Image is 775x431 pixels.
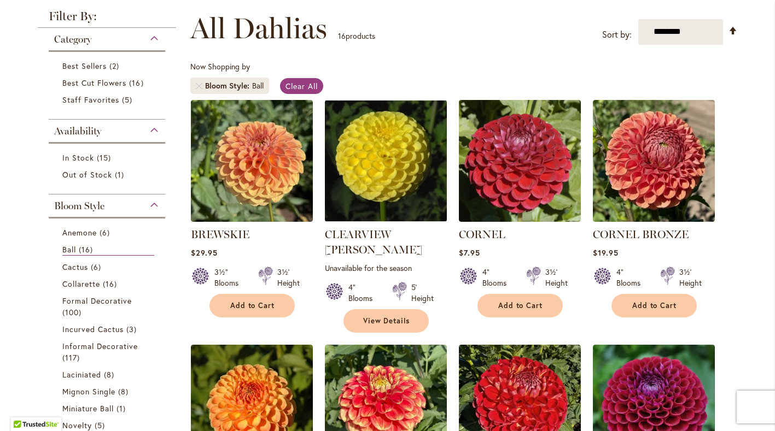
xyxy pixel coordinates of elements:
[230,301,275,310] span: Add to Cart
[62,78,127,88] span: Best Cut Flowers
[62,306,84,318] span: 100
[116,403,129,414] span: 1
[679,267,702,288] div: 3½' Height
[338,31,346,41] span: 16
[593,214,715,224] a: CORNEL BRONZE
[62,324,124,334] span: Incurved Cactus
[459,214,581,224] a: CORNEL
[325,214,447,224] a: CLEARVIEW DANIEL
[103,278,120,290] span: 16
[62,169,113,180] span: Out of Stock
[91,261,104,273] span: 6
[632,301,677,310] span: Add to Cart
[62,323,155,335] a: Incurved Cactus 3
[459,247,480,258] span: $7.95
[343,309,429,333] a: View Details
[593,100,715,222] img: CORNEL BRONZE
[126,323,139,335] span: 3
[191,228,249,241] a: BREWSKIE
[205,80,252,91] span: Bloom Style
[459,228,505,241] a: CORNEL
[97,152,114,163] span: 15
[54,200,104,212] span: Bloom Style
[62,420,155,431] a: Novelty 5
[104,369,117,380] span: 8
[62,369,155,380] a: Laciniated 8
[62,369,102,380] span: Laciniated
[348,282,379,304] div: 4" Blooms
[191,247,218,258] span: $29.95
[62,403,155,414] a: Miniature Ball 1
[411,282,434,304] div: 5' Height
[616,267,647,288] div: 4" Blooms
[338,27,375,45] p: products
[62,152,155,163] a: In Stock 15
[122,94,135,105] span: 5
[115,169,127,180] span: 1
[62,77,155,88] a: Best Cut Flowers
[62,169,155,180] a: Out of Stock 1
[54,125,101,137] span: Availability
[62,296,132,306] span: Formal Decorative
[209,294,295,317] button: Add to Cart
[62,352,83,363] span: 117
[498,301,543,310] span: Add to Cart
[62,95,120,105] span: Staff Favorites
[190,12,327,45] span: All Dahlias
[100,227,113,238] span: 6
[62,60,155,72] a: Best Sellers
[62,244,155,256] a: Ball 16
[214,267,245,288] div: 3½" Blooms
[62,420,92,430] span: Novelty
[325,100,447,222] img: CLEARVIEW DANIEL
[129,77,146,88] span: 16
[62,341,138,351] span: Informal Decorative
[62,152,94,163] span: In Stock
[109,60,122,72] span: 2
[62,227,97,238] span: Anemone
[611,294,697,317] button: Add to Cart
[196,82,202,89] a: Remove Bloom Style Ball
[190,61,250,72] span: Now Shopping by
[62,386,116,397] span: Mignon Single
[62,244,76,255] span: Ball
[325,263,447,273] p: Unavailable for the season
[593,228,689,241] a: CORNEL BRONZE
[482,267,513,288] div: 4" Blooms
[593,247,619,258] span: $19.95
[62,295,155,318] a: Formal Decorative 100
[285,81,318,91] span: Clear All
[8,392,39,423] iframe: Launch Accessibility Center
[62,94,155,105] a: Staff Favorites
[62,279,101,289] span: Collarette
[252,80,264,91] div: Ball
[62,61,107,71] span: Best Sellers
[62,386,155,397] a: Mignon Single 8
[325,228,422,256] a: CLEARVIEW [PERSON_NAME]
[118,386,131,397] span: 8
[545,267,568,288] div: 3½' Height
[477,294,563,317] button: Add to Cart
[602,25,632,45] label: Sort by:
[95,420,108,431] span: 5
[459,100,581,222] img: CORNEL
[62,227,155,238] a: Anemone 6
[277,267,300,288] div: 3½' Height
[62,262,88,272] span: Cactus
[62,403,114,414] span: Miniature Ball
[38,10,177,28] strong: Filter By:
[191,214,313,224] a: BREWSKIE
[79,244,96,255] span: 16
[62,340,155,363] a: Informal Decorative 117
[62,261,155,273] a: Cactus 6
[62,278,155,290] a: Collarette 16
[54,33,91,45] span: Category
[363,316,410,326] span: View Details
[191,100,313,222] img: BREWSKIE
[280,78,323,94] a: Clear All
